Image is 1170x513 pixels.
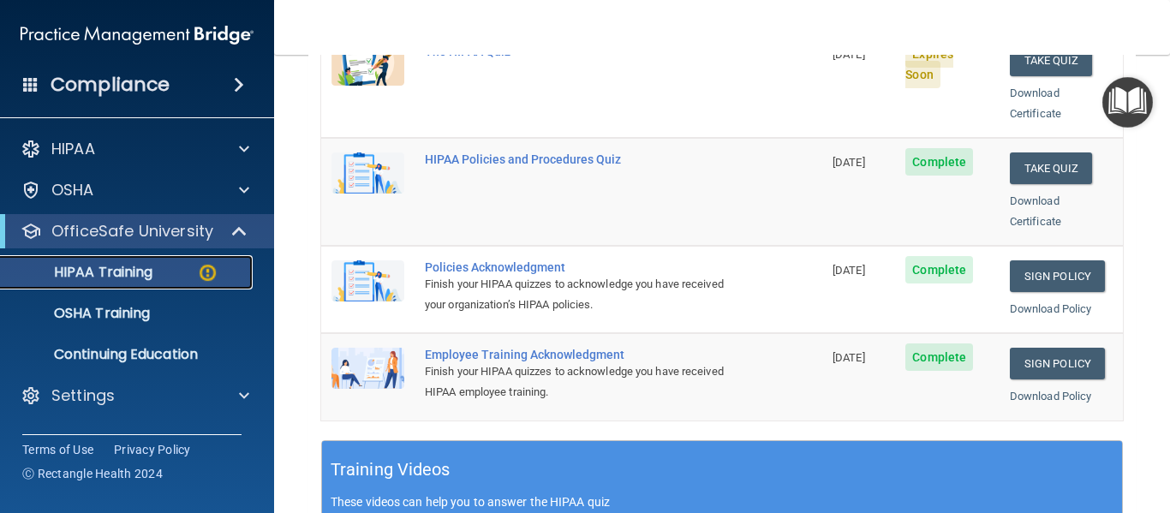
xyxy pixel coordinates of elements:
p: These videos can help you to answer the HIPAA quiz [331,495,1113,509]
div: Employee Training Acknowledgment [425,348,737,361]
button: Take Quiz [1010,45,1092,76]
span: [DATE] [833,264,865,277]
p: OfficeSafe University [51,221,213,242]
a: Settings [21,385,249,406]
img: PMB logo [21,18,254,52]
a: Sign Policy [1010,260,1105,292]
a: Sign Policy [1010,348,1105,379]
span: Ⓒ Rectangle Health 2024 [22,465,163,482]
img: warning-circle.0cc9ac19.png [197,262,218,283]
span: [DATE] [833,351,865,364]
a: Download Certificate [1010,194,1061,228]
div: Finish your HIPAA quizzes to acknowledge you have received your organization’s HIPAA policies. [425,274,737,315]
p: HIPAA Training [11,264,152,281]
span: Complete [905,343,973,371]
h4: Compliance [51,73,170,97]
span: [DATE] [833,156,865,169]
p: Continuing Education [11,346,245,363]
span: [DATE] [833,48,865,61]
p: HIPAA [51,139,95,159]
button: Take Quiz [1010,152,1092,184]
span: Expires Soon [905,40,953,88]
p: OSHA Training [11,305,150,322]
div: HIPAA Policies and Procedures Quiz [425,152,737,166]
div: Policies Acknowledgment [425,260,737,274]
a: OSHA [21,180,249,200]
p: Settings [51,385,115,406]
a: Terms of Use [22,441,93,458]
div: Finish your HIPAA quizzes to acknowledge you have received HIPAA employee training. [425,361,737,403]
a: HIPAA [21,139,249,159]
a: Download Policy [1010,302,1092,315]
p: OSHA [51,180,94,200]
a: Download Policy [1010,390,1092,403]
a: Privacy Policy [114,441,191,458]
h5: Training Videos [331,455,451,485]
span: Complete [905,256,973,283]
button: Open Resource Center [1102,77,1153,128]
a: Download Certificate [1010,86,1061,120]
a: OfficeSafe University [21,221,248,242]
span: Complete [905,148,973,176]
